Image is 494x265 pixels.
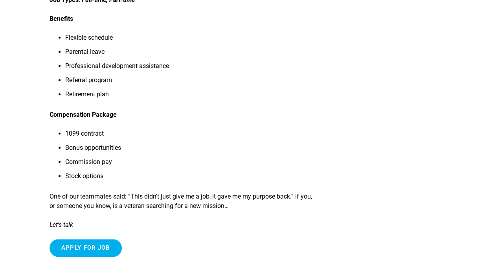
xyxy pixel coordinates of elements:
li: Bonus opportunities [65,143,316,157]
li: 1099 contract [65,129,316,143]
li: Referral program [65,75,316,90]
li: Flexible schedule [65,33,316,47]
li: Commission pay [65,157,316,171]
strong: Benefits [50,15,73,22]
p: One of our teammates said: “This didn’t just give me a job, it gave me my purpose back.” If you, ... [50,192,316,211]
em: Let’s talk [50,221,73,228]
li: Stock options [65,171,316,186]
li: Parental leave [65,47,316,61]
li: Retirement plan [65,90,316,104]
input: Apply for job [50,239,122,257]
strong: Compensation Package [50,111,117,118]
li: Professional development assistance [65,61,316,75]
